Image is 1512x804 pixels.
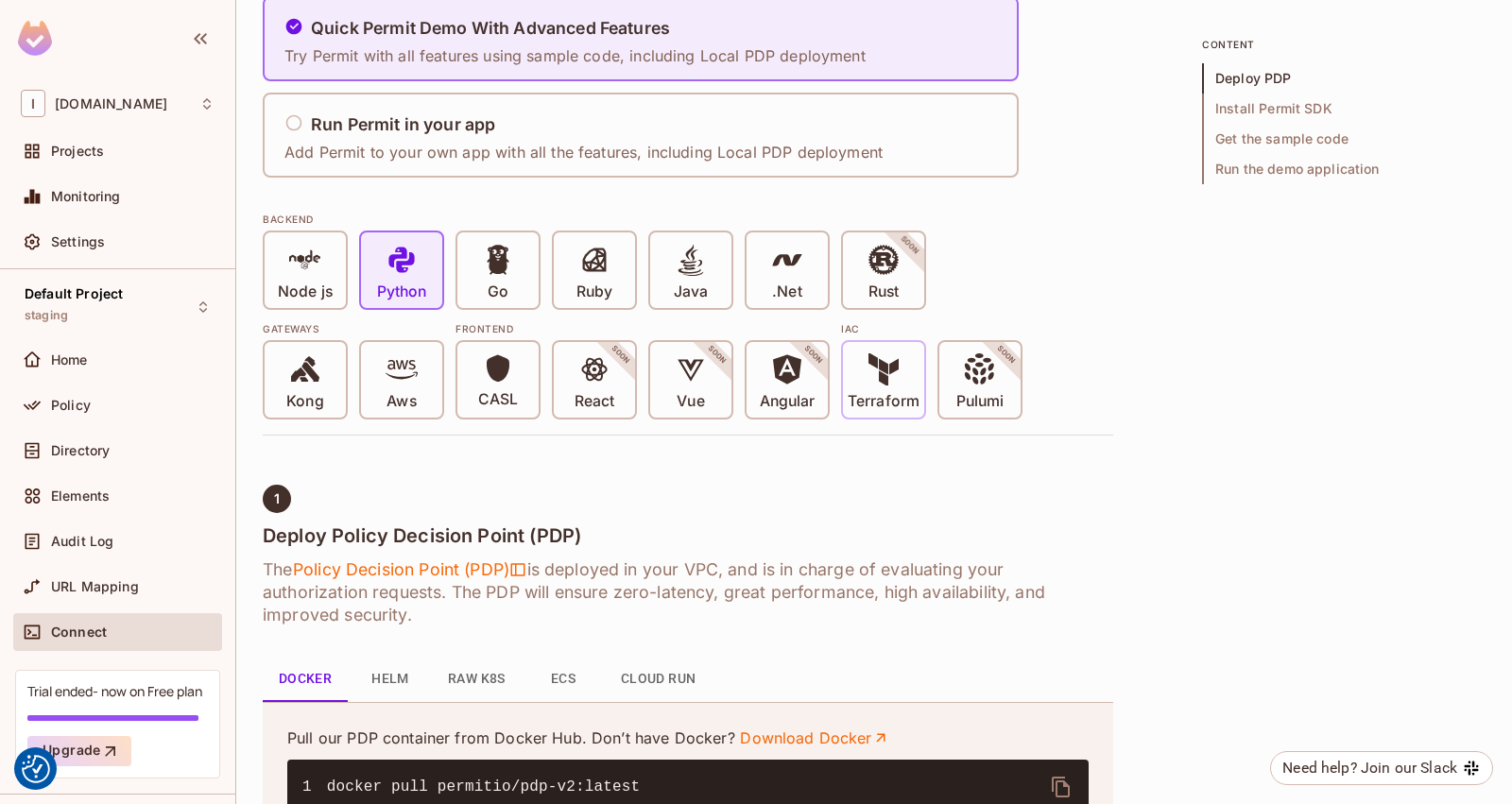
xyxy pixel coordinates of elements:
[263,212,1113,227] div: BACKEND
[18,21,52,56] img: SReyMgAAAABJRU5ErkJggg==
[311,115,495,134] h5: Run Permit in your app
[302,776,327,798] span: 1
[488,282,508,301] p: Go
[677,392,704,411] p: Vue
[263,657,348,702] button: Docker
[848,392,919,411] p: Terraform
[740,727,889,748] a: Download Docker
[772,282,801,301] p: .Net
[387,392,416,411] p: Aws
[584,318,658,392] span: SOON
[433,657,521,702] button: Raw K8s
[51,488,110,504] span: Elements
[27,736,131,766] button: Upgrade
[51,234,105,249] span: Settings
[455,321,830,336] div: Frontend
[278,282,333,301] p: Node js
[51,443,110,458] span: Directory
[777,318,850,392] span: SOON
[51,624,107,640] span: Connect
[286,392,323,411] p: Kong
[956,392,1004,411] p: Pulumi
[263,321,444,336] div: Gateways
[287,727,1089,748] p: Pull our PDP container from Docker Hub. Don’t have Docker?
[51,144,104,159] span: Projects
[51,534,113,549] span: Audit Log
[274,491,280,506] span: 1
[606,657,712,702] button: Cloud Run
[263,558,1113,626] h6: The is deployed in your VPC, and is in charge of evaluating your authorization requests. The PDP ...
[22,755,50,783] img: Revisit consent button
[1202,37,1486,52] p: content
[284,45,866,66] p: Try Permit with all features using sample code, including Local PDP deployment
[680,318,754,392] span: SOON
[348,657,433,702] button: Helm
[841,321,1022,336] div: IAC
[521,657,606,702] button: ECS
[21,90,45,117] span: I
[575,392,614,411] p: React
[27,682,202,700] div: Trial ended- now on Free plan
[1202,124,1486,154] span: Get the sample code
[1202,63,1486,94] span: Deploy PDP
[51,189,121,204] span: Monitoring
[311,19,670,38] h5: Quick Permit Demo With Advanced Features
[970,318,1043,392] span: SOON
[760,392,816,411] p: Angular
[873,209,947,282] span: SOON
[263,524,1113,547] h4: Deploy Policy Decision Point (PDP)
[1282,757,1457,779] div: Need help? Join our Slack
[284,142,883,163] p: Add Permit to your own app with all the features, including Local PDP deployment
[1202,154,1486,184] span: Run the demo application
[25,286,123,301] span: Default Project
[55,96,167,111] span: Workspace: inspectorio.com
[292,558,526,581] span: Policy Decision Point (PDP)
[868,282,899,301] p: Rust
[674,282,708,301] p: Java
[22,755,50,783] button: Consent Preferences
[1202,94,1486,124] span: Install Permit SDK
[25,308,68,323] span: staging
[478,390,518,409] p: CASL
[327,778,641,795] span: docker pull permitio/pdp-v2:latest
[51,579,139,594] span: URL Mapping
[51,352,88,368] span: Home
[377,282,426,301] p: Python
[576,282,612,301] p: Ruby
[51,398,91,413] span: Policy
